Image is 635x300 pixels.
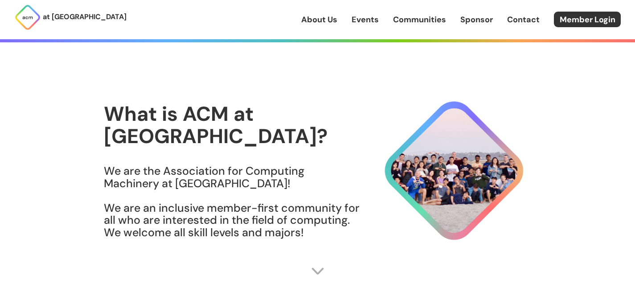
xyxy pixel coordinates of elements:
h3: We are the Association for Computing Machinery at [GEOGRAPHIC_DATA]! We are an inclusive member-f... [104,165,361,238]
a: Member Login [554,12,621,27]
a: Contact [507,14,540,25]
a: Sponsor [460,14,493,25]
a: Events [352,14,379,25]
a: Communities [393,14,446,25]
img: Scroll Arrow [311,264,324,278]
p: at [GEOGRAPHIC_DATA] [43,11,127,23]
a: at [GEOGRAPHIC_DATA] [14,4,127,31]
a: About Us [301,14,337,25]
img: About Hero Image [361,93,532,248]
h1: What is ACM at [GEOGRAPHIC_DATA]? [104,103,361,147]
img: ACM Logo [14,4,41,31]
